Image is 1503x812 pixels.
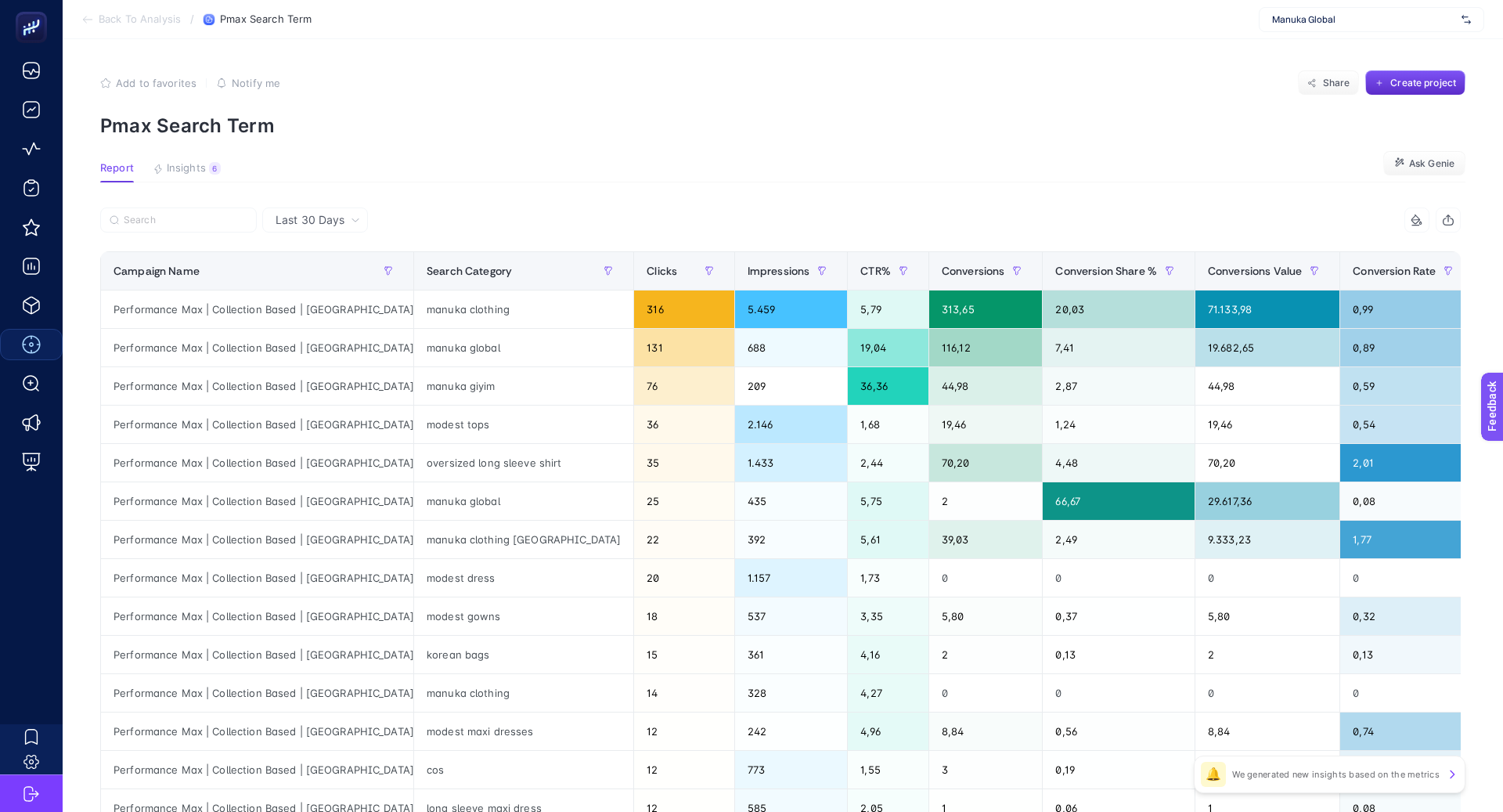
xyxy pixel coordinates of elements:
[634,367,733,405] div: 76
[848,636,928,673] div: 4,16
[1340,751,1473,789] div: 0,25
[634,406,733,443] div: 36
[1201,762,1226,787] div: 🔔
[100,162,134,175] span: Report
[848,406,928,443] div: 1,68
[101,482,413,520] div: Performance Max | Collection Based | [GEOGRAPHIC_DATA]
[1340,367,1473,405] div: 0,59
[1195,367,1339,405] div: 44,98
[1043,329,1195,366] div: 7,41
[101,674,413,712] div: Performance Max | Collection Based | [GEOGRAPHIC_DATA]
[101,329,413,366] div: Performance Max | Collection Based | [GEOGRAPHIC_DATA]
[414,367,633,405] div: manuka giyim
[848,751,928,789] div: 1,55
[1043,636,1195,673] div: 0,13
[634,674,733,712] div: 14
[735,751,848,789] div: 773
[1340,597,1473,635] div: 0,32
[99,13,181,26] span: Back To Analysis
[1390,77,1456,89] span: Create project
[1043,444,1195,482] div: 4,48
[1365,70,1465,96] button: Create project
[848,444,928,482] div: 2,44
[427,265,512,277] span: Search Category
[634,329,733,366] div: 131
[1340,329,1473,366] div: 0,89
[647,265,677,277] span: Clicks
[100,114,1465,137] p: Pmax Search Term
[101,521,413,558] div: Performance Max | Collection Based | [GEOGRAPHIC_DATA]
[1043,521,1195,558] div: 2,49
[929,559,1043,597] div: 0
[848,291,928,328] div: 5,79
[414,482,633,520] div: manuka global
[735,597,848,635] div: 537
[101,636,413,673] div: Performance Max | Collection Based | [GEOGRAPHIC_DATA]
[860,265,891,277] span: CTR%
[929,482,1043,520] div: 2
[414,751,633,789] div: cos
[1340,482,1473,520] div: 0,08
[735,367,848,405] div: 209
[848,713,928,750] div: 4,96
[232,77,280,89] span: Notify me
[1340,559,1473,597] div: 0
[735,482,848,520] div: 435
[735,636,848,673] div: 361
[1462,12,1471,27] img: svg%3e
[101,597,413,635] div: Performance Max | Collection Based | [GEOGRAPHIC_DATA]
[735,291,848,328] div: 5.459
[1383,151,1465,176] button: Ask Genie
[634,559,733,597] div: 20
[1208,265,1302,277] span: Conversions Value
[1195,713,1339,750] div: 8,84
[1043,482,1195,520] div: 66,67
[1272,13,1455,26] span: Manuka Global
[1043,291,1195,328] div: 20,03
[1195,597,1339,635] div: 5,80
[276,212,344,228] span: Last 30 Days
[1340,406,1473,443] div: 0,54
[929,521,1043,558] div: 39,03
[101,367,413,405] div: Performance Max | Collection Based | [GEOGRAPHIC_DATA]
[414,521,633,558] div: manuka clothing [GEOGRAPHIC_DATA]
[929,291,1043,328] div: 313,65
[1043,674,1195,712] div: 0
[634,713,733,750] div: 12
[1195,329,1339,366] div: 19.682,65
[414,713,633,750] div: modest maxi dresses
[1323,77,1350,89] span: Share
[414,406,633,443] div: modest tops
[1409,157,1454,170] span: Ask Genie
[942,265,1005,277] span: Conversions
[1195,444,1339,482] div: 70,20
[929,713,1043,750] div: 8,84
[735,713,848,750] div: 242
[634,291,733,328] div: 316
[1043,713,1195,750] div: 0,56
[1340,444,1473,482] div: 2,01
[1043,367,1195,405] div: 2,87
[1043,406,1195,443] div: 1,24
[929,636,1043,673] div: 2
[101,713,413,750] div: Performance Max | Collection Based | [GEOGRAPHIC_DATA]
[1195,521,1339,558] div: 9.333,23
[101,559,413,597] div: Performance Max | Collection Based | [GEOGRAPHIC_DATA]
[735,406,848,443] div: 2.146
[414,329,633,366] div: manuka global
[929,674,1043,712] div: 0
[634,636,733,673] div: 15
[414,444,633,482] div: oversized long sleeve shirt
[634,521,733,558] div: 22
[634,482,733,520] div: 25
[735,674,848,712] div: 328
[929,751,1043,789] div: 3
[848,521,928,558] div: 5,61
[929,597,1043,635] div: 5,80
[929,329,1043,366] div: 116,12
[124,215,247,226] input: Search
[414,291,633,328] div: manuka clothing
[848,367,928,405] div: 36,36
[1232,768,1440,781] p: We generated new insights based on the metrics
[9,5,59,17] span: Feedback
